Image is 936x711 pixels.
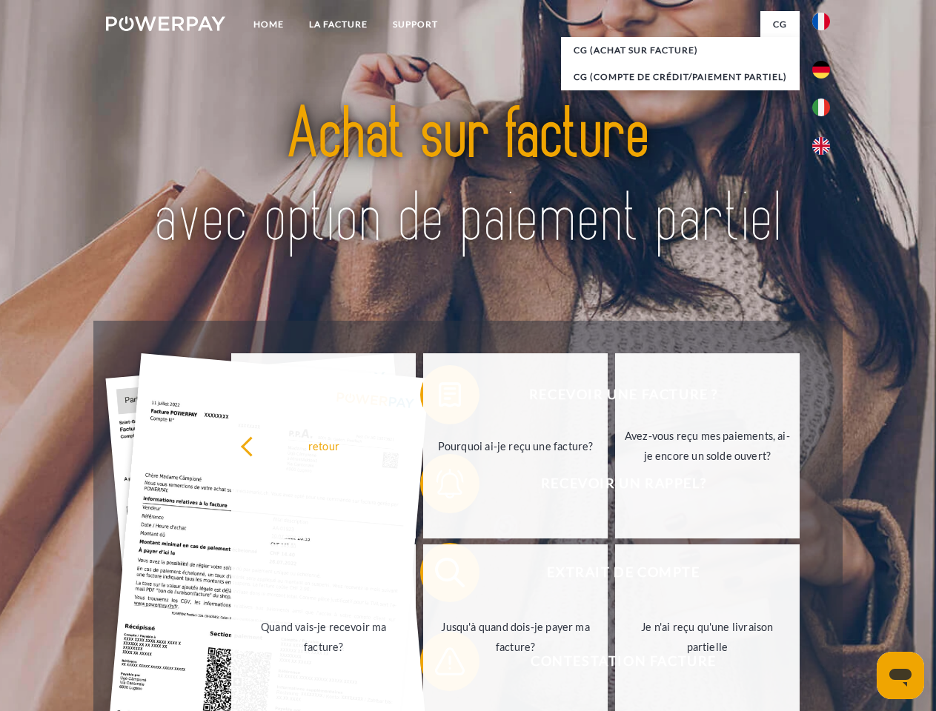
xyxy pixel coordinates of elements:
[760,11,800,38] a: CG
[380,11,451,38] a: Support
[240,617,407,657] div: Quand vais-je recevoir ma facture?
[812,99,830,116] img: it
[142,71,794,284] img: title-powerpay_fr.svg
[296,11,380,38] a: LA FACTURE
[877,652,924,699] iframe: Bouton de lancement de la fenêtre de messagerie
[624,426,791,466] div: Avez-vous reçu mes paiements, ai-je encore un solde ouvert?
[624,617,791,657] div: Je n'ai reçu qu'une livraison partielle
[561,37,800,64] a: CG (achat sur facture)
[240,435,407,455] div: retour
[812,61,830,79] img: de
[812,13,830,30] img: fr
[432,435,599,455] div: Pourquoi ai-je reçu une facture?
[812,137,830,155] img: en
[432,617,599,657] div: Jusqu'à quand dois-je payer ma facture?
[561,64,800,90] a: CG (Compte de crédit/paiement partiel)
[241,11,296,38] a: Home
[615,353,800,538] a: Avez-vous reçu mes paiements, ai-je encore un solde ouvert?
[106,16,225,31] img: logo-powerpay-white.svg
